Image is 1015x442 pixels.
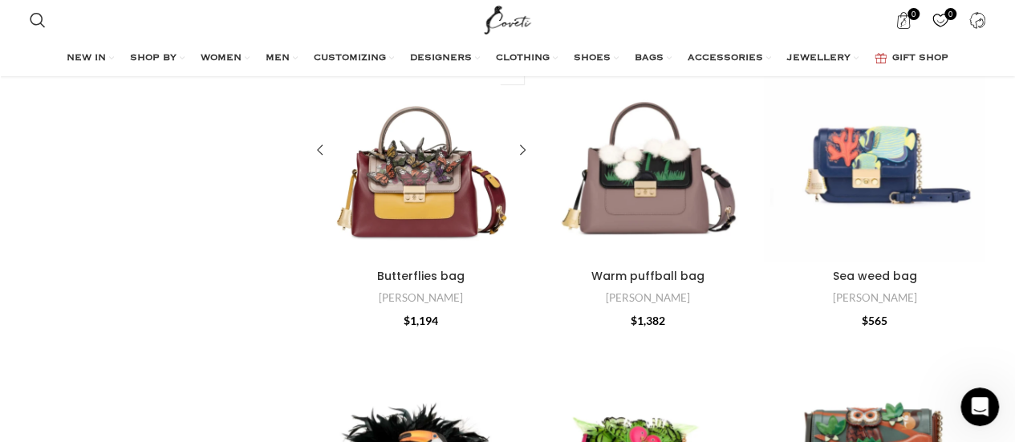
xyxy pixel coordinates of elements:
[311,40,533,262] a: Butterflies bag
[314,43,394,75] a: CUSTOMIZING
[787,52,851,65] span: JEWELLERY
[764,40,986,262] a: Sea weed bag
[22,43,994,75] div: Main navigation
[537,40,759,262] a: Warm puffball bag
[833,268,917,284] a: Sea weed bag
[892,52,948,65] span: GIFT SHOP
[887,4,920,36] a: 0
[764,40,986,262] img: Lovely parrots bag Bags annalisa caricato Coveti
[379,290,463,306] a: [PERSON_NAME]
[635,52,664,65] span: BAGS
[314,52,386,65] span: CUSTOMIZING
[591,268,704,284] a: Warm puffball bag
[833,290,917,306] a: [PERSON_NAME]
[688,43,771,75] a: ACCESSORIES
[201,52,242,65] span: WOMEN
[924,4,957,36] div: My Wishlist
[631,314,637,327] span: $
[875,43,948,75] a: GIFT SHOP
[404,314,410,327] span: $
[924,4,957,36] a: 0
[875,53,887,63] img: GiftBag
[67,52,106,65] span: NEW IN
[201,43,250,75] a: WOMEN
[22,4,54,36] a: Search
[631,314,665,327] bdi: 1,382
[496,52,550,65] span: CLOTHING
[481,12,534,26] a: Site logo
[944,8,956,20] span: 0
[606,290,690,306] a: [PERSON_NAME]
[266,43,298,75] a: MEN
[862,314,887,327] bdi: 565
[688,52,763,65] span: ACCESSORIES
[574,43,619,75] a: SHOES
[787,43,859,75] a: JEWELLERY
[130,52,177,65] span: SHOP BY
[574,52,611,65] span: SHOES
[960,387,999,426] iframe: Intercom live chat
[907,8,920,20] span: 0
[377,268,465,284] a: Butterflies bag
[130,43,185,75] a: SHOP BY
[635,43,672,75] a: BAGS
[67,43,114,75] a: NEW IN
[862,314,868,327] span: $
[404,314,438,327] bdi: 1,194
[496,43,558,75] a: CLOTHING
[410,52,472,65] span: DESIGNERS
[266,52,290,65] span: MEN
[410,43,480,75] a: DESIGNERS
